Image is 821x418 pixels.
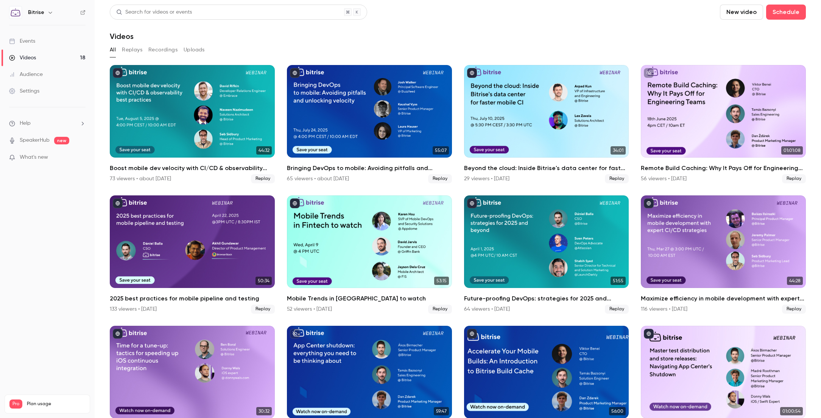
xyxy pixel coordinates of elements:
div: 64 viewers • [DATE] [464,305,510,313]
div: 133 viewers • [DATE] [110,305,157,313]
div: 73 viewers • about [DATE] [110,175,171,183]
a: 53:15Mobile Trends in [GEOGRAPHIC_DATA] to watch52 viewers • [DATE]Replay [287,195,452,314]
div: Audience [9,71,43,78]
span: Replay [428,174,452,183]
li: Boost mobile dev velocity with CI/CD & observability best practices [110,65,275,183]
div: 65 viewers • about [DATE] [287,175,349,183]
button: New video [720,5,763,20]
a: 44:32Boost mobile dev velocity with CI/CD & observability best practices73 viewers • about [DATE]... [110,65,275,183]
li: Maximize efficiency in mobile development with expert CI/CD strategies [641,195,806,314]
div: Videos [9,54,36,62]
button: unpublished [290,329,300,339]
a: 44:28Maximize efficiency in mobile development with expert CI/CD strategies116 viewers • [DATE]Re... [641,195,806,314]
span: 44:32 [256,146,272,155]
button: unpublished [644,68,654,78]
button: Uploads [184,44,205,56]
span: Replay [251,174,275,183]
a: SpeakerHub [20,136,50,144]
li: Beyond the cloud: Inside Bitrise's data center for faster mobile CI [464,65,629,183]
a: 34:01Beyond the cloud: Inside Bitrise's data center for faster mobile CI29 viewers • [DATE]Replay [464,65,629,183]
span: Replay [251,305,275,314]
span: Plan usage [27,401,85,407]
h2: Boost mobile dev velocity with CI/CD & observability best practices [110,164,275,173]
li: Remote Build Caching: Why It Pays Off for Engineering Teams [641,65,806,183]
span: 59:47 [434,407,449,415]
a: 50:342025 best practices for mobile pipeline and testing133 viewers • [DATE]Replay [110,195,275,314]
button: Recordings [148,44,178,56]
div: 52 viewers • [DATE] [287,305,332,313]
button: published [644,198,654,208]
button: published [467,198,477,208]
span: 01:01:08 [781,146,803,155]
span: Replay [428,305,452,314]
button: published [290,68,300,78]
button: Replays [122,44,142,56]
span: Replay [605,305,629,314]
h2: Maximize efficiency in mobile development with expert CI/CD strategies [641,294,806,303]
li: Bringing DevOps to mobile: Avoiding pitfalls and unlocking velocity [287,65,452,183]
span: 01:00:54 [780,407,803,415]
h2: Future-proofing DevOps: strategies for 2025 and beyond [464,294,629,303]
button: All [110,44,116,56]
div: 29 viewers • [DATE] [464,175,509,183]
span: Replay [605,174,629,183]
span: Help [20,119,31,127]
button: published [644,329,654,339]
span: 56:00 [609,407,626,415]
div: 116 viewers • [DATE] [641,305,687,313]
div: Settings [9,87,39,95]
h6: Bitrise [28,9,44,16]
button: published [467,68,477,78]
li: help-dropdown-opener [9,119,86,127]
span: Pro [9,399,22,409]
span: 53:15 [434,277,449,285]
span: 44:28 [787,277,803,285]
li: Future-proofing DevOps: strategies for 2025 and beyond [464,195,629,314]
a: 55:07Bringing DevOps to mobile: Avoiding pitfalls and unlocking velocity65 viewers • about [DATE]... [287,65,452,183]
div: Events [9,37,35,45]
img: Bitrise [9,6,22,19]
li: Mobile Trends in Fintech to watch [287,195,452,314]
h2: Mobile Trends in [GEOGRAPHIC_DATA] to watch [287,294,452,303]
button: published [290,198,300,208]
button: published [467,329,477,339]
iframe: Noticeable Trigger [76,154,86,161]
span: 50:34 [255,277,272,285]
button: published [113,68,123,78]
a: 01:01:08Remote Build Caching: Why It Pays Off for Engineering Teams56 viewers • [DATE]Replay [641,65,806,183]
button: published [113,329,123,339]
h2: Bringing DevOps to mobile: Avoiding pitfalls and unlocking velocity [287,164,452,173]
span: 34:01 [611,146,626,155]
span: 55:07 [433,146,449,155]
div: Search for videos or events [116,8,192,16]
span: 51:55 [611,277,626,285]
span: Replay [782,174,806,183]
span: Replay [782,305,806,314]
h2: Remote Build Caching: Why It Pays Off for Engineering Teams [641,164,806,173]
div: 56 viewers • [DATE] [641,175,687,183]
button: Schedule [766,5,806,20]
button: published [113,198,123,208]
span: new [54,137,69,144]
span: What's new [20,153,48,161]
h2: 2025 best practices for mobile pipeline and testing [110,294,275,303]
h1: Videos [110,32,134,41]
a: 51:55Future-proofing DevOps: strategies for 2025 and beyond64 viewers • [DATE]Replay [464,195,629,314]
h2: Beyond the cloud: Inside Bitrise's data center for faster mobile CI [464,164,629,173]
section: Videos [110,5,806,413]
li: 2025 best practices for mobile pipeline and testing [110,195,275,314]
span: 30:32 [256,407,272,415]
